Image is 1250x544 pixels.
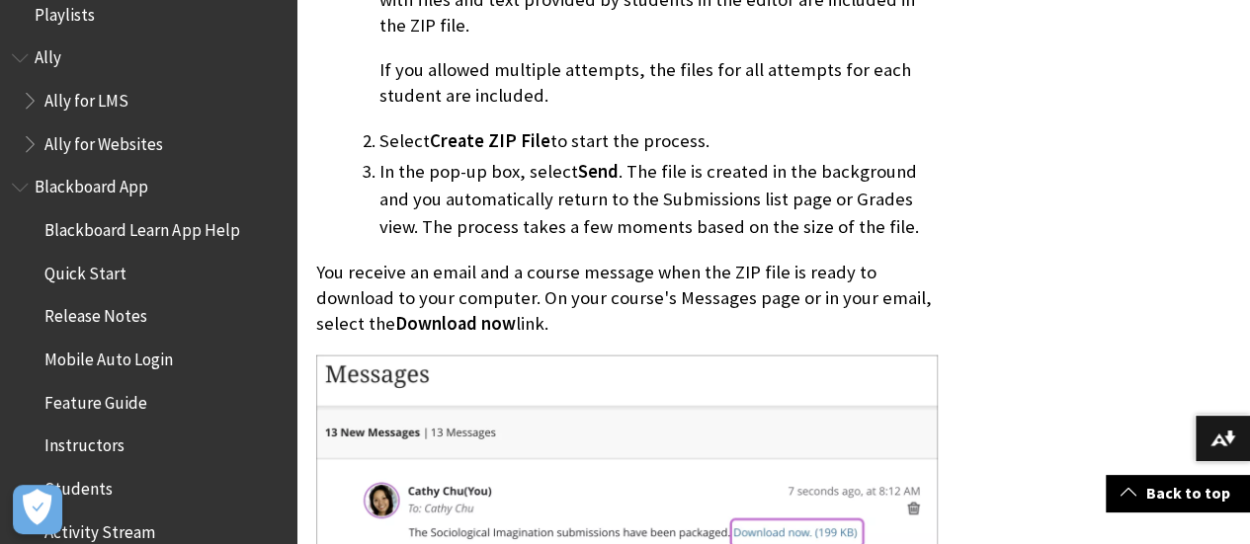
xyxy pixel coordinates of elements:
[395,312,516,335] span: Download now
[379,158,938,241] li: In the pop-up box, select . The file is created in the background and you automatically return to...
[44,127,163,154] span: Ally for Websites
[379,57,938,109] p: If you allowed multiple attempts, the files for all attempts for each student are included.
[13,485,62,534] button: Open Preferences
[44,343,173,369] span: Mobile Auto Login
[44,213,239,240] span: Blackboard Learn App Help
[44,429,125,456] span: Instructors
[12,41,285,161] nav: Book outline for Anthology Ally Help
[44,515,155,542] span: Activity Stream
[430,129,550,152] span: Create ZIP File
[316,260,938,338] p: You receive an email and a course message when the ZIP file is ready to download to your computer...
[44,257,126,283] span: Quick Start
[578,160,619,183] span: Send
[44,472,113,499] span: Students
[35,171,148,197] span: Blackboard App
[44,386,147,413] span: Feature Guide
[379,127,938,155] li: Select to start the process.
[1106,475,1250,511] a: Back to top
[35,41,61,68] span: Ally
[44,84,128,111] span: Ally for LMS
[44,300,147,327] span: Release Notes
